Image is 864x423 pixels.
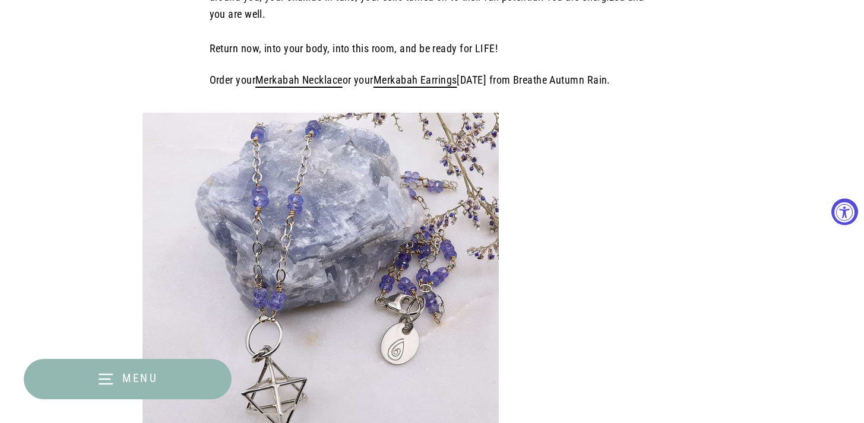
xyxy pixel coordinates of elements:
button: Accessibility Widget, click to open [831,198,858,225]
span: Menu [122,371,159,385]
a: Merkabah Necklace [255,74,343,86]
span: Order your or your [DATE] from Breathe Autumn Rain. [210,74,610,86]
a: Merkabah Earrings [374,74,457,86]
span: Return now, into your body, into this room, and be ready for LIFE! [210,42,498,55]
button: Menu [24,359,232,399]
